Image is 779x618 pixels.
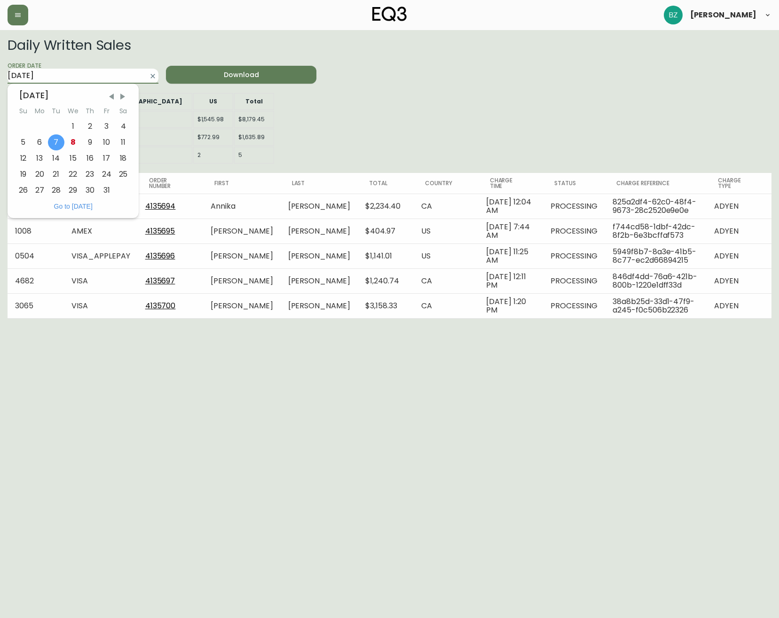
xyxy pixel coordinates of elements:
div: Fri Oct 31 2025 [98,182,115,198]
a: 4135694 [145,201,176,211]
td: 5 [234,147,274,164]
th: Charge Type [707,173,771,194]
td: 4682 [8,268,64,293]
div: [DATE] [19,91,127,100]
td: PROCESSING [543,243,605,268]
td: $772.99 [193,129,234,146]
img: 603957c962080f772e6770b96f84fb5c [664,6,683,24]
abbr: Wednesday [68,106,79,116]
div: Thu Oct 23 2025 [82,166,98,182]
td: f744cd58-1dbf-42dc-8f2b-6e3bcffaf573 [605,219,707,243]
div: Tue Oct 07 2025 [48,134,64,150]
td: [DATE] 12:04 AM [479,194,543,219]
td: CA [414,268,479,293]
div: Mon Oct 27 2025 [31,182,48,198]
div: Sun Oct 05 2025 [15,134,31,150]
td: PROCESSING [543,194,605,219]
div: Wed Oct 22 2025 [64,166,82,182]
td: $1,545.98 [193,111,234,128]
th: Country [414,173,479,194]
td: [DATE] 11:25 AM [479,243,543,268]
td: [PERSON_NAME] [203,219,280,243]
td: [PERSON_NAME] [281,194,358,219]
div: Tue Oct 21 2025 [48,166,64,182]
div: Mon Oct 06 2025 [31,134,48,150]
td: [DATE] 7:44 AM [479,219,543,243]
td: AMEX [64,219,137,243]
div: Tue Oct 28 2025 [48,182,64,198]
span: Previous Month [107,92,116,102]
td: $1,635.89 [234,129,274,146]
td: 825a2df4-62c0-48f4-9673-28c2520e9e0e [605,194,707,219]
div: Wed Oct 15 2025 [64,150,82,166]
td: ADYEN [707,243,771,268]
td: VISA_APPLEPAY [64,243,137,268]
td: [PERSON_NAME] [203,293,280,318]
th: Status [543,173,605,194]
td: US [414,219,479,243]
td: 846df4dd-76a6-421b-800b-1220e1dff33d [605,268,707,293]
div: Sat Oct 25 2025 [115,166,132,182]
a: 4135696 [145,250,175,261]
td: Annika [203,194,280,219]
div: Mon Oct 13 2025 [31,150,48,166]
div: Thu Oct 09 2025 [82,134,98,150]
td: $2,234.40 [358,194,414,219]
div: Sun Oct 26 2025 [15,182,31,198]
div: Sat Oct 11 2025 [115,134,132,150]
img: logo [372,7,407,22]
td: 3065 [8,293,64,318]
div: Mon Oct 20 2025 [31,166,48,182]
th: First [203,173,280,194]
input: mm/dd/yyyy [8,69,143,84]
th: [GEOGRAPHIC_DATA] [104,93,192,110]
th: Order Number [138,173,203,194]
td: PROCESSING [543,268,605,293]
td: $2,211.16 [104,129,192,146]
th: Last [281,173,358,194]
td: $1,240.74 [358,268,414,293]
td: 38a8b25d-33d1-47f9-a245-f0c506b22326 [605,293,707,318]
td: $8,179.45 [234,111,274,128]
div: Thu Oct 30 2025 [82,182,98,198]
div: Wed Oct 01 2025 [64,118,82,134]
th: Total [358,173,414,194]
a: 4135697 [145,275,175,286]
td: [DATE] 1:20 PM [479,293,543,318]
div: Wed Oct 29 2025 [64,182,82,198]
div: Fri Oct 24 2025 [98,166,115,182]
td: PROCESSING [543,219,605,243]
td: [PERSON_NAME] [203,268,280,293]
div: Tue Oct 14 2025 [48,150,64,166]
div: Sat Oct 18 2025 [115,150,132,166]
td: [PERSON_NAME] [281,268,358,293]
td: [PERSON_NAME] [281,219,358,243]
td: [DATE] 12:11 PM [479,268,543,293]
abbr: Tuesday [52,106,60,116]
abbr: Thursday [86,106,94,116]
button: Download [166,66,317,84]
div: Fri Oct 10 2025 [98,134,115,150]
td: ADYEN [707,194,771,219]
th: US [193,93,234,110]
th: Total [234,93,274,110]
td: 1008 [8,219,64,243]
div: Sun Oct 19 2025 [15,166,31,182]
td: 5949f8b7-8a3e-41b5-8c77-ec2d66894215 [605,243,707,268]
td: $3,158.33 [358,293,414,318]
td: CA [414,293,479,318]
div: Fri Oct 17 2025 [98,150,115,166]
td: PROCESSING [543,293,605,318]
td: $1,141.01 [358,243,414,268]
th: Charge Time [479,173,543,194]
td: [PERSON_NAME] [281,243,358,268]
abbr: Monday [35,106,45,116]
td: $404.97 [358,219,414,243]
a: 4135695 [145,226,175,236]
span: [PERSON_NAME] [690,11,756,19]
td: ADYEN [707,219,771,243]
span: Download [173,69,309,81]
td: [PERSON_NAME] [281,293,358,318]
div: Fri Oct 03 2025 [98,118,115,134]
div: Sun Oct 12 2025 [15,150,31,166]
